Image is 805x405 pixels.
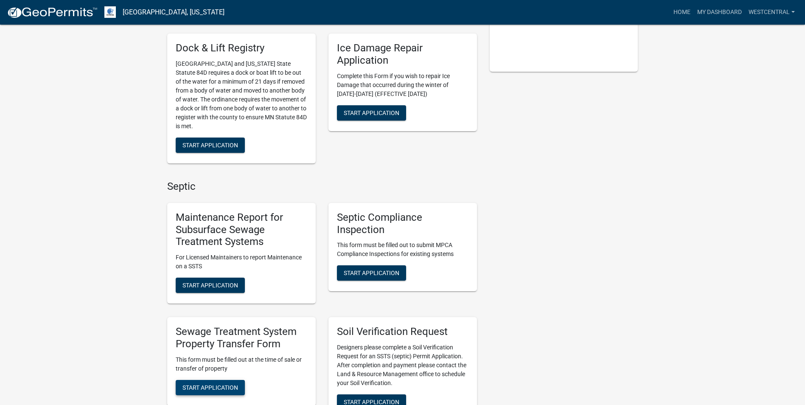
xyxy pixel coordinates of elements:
h5: Soil Verification Request [337,326,468,338]
span: Start Application [182,282,238,289]
span: Start Application [344,109,399,116]
button: Start Application [176,278,245,293]
button: Start Application [176,138,245,153]
a: Home [670,4,694,20]
a: [GEOGRAPHIC_DATA], [US_STATE] [123,5,224,20]
a: westcentral [745,4,798,20]
p: Complete this Form if you wish to repair Ice Damage that occurred during the winter of [DATE]-[DA... [337,72,468,98]
p: This form must be filled out to submit MPCA Compliance Inspections for existing systems [337,241,468,259]
h5: Dock & Lift Registry [176,42,307,54]
span: Start Application [344,270,399,276]
p: Designers please complete a Soil Verification Request for an SSTS (septic) Permit Application. Af... [337,343,468,388]
h5: Ice Damage Repair Application [337,42,468,67]
img: Otter Tail County, Minnesota [104,6,116,18]
button: Start Application [337,105,406,121]
p: [GEOGRAPHIC_DATA] and [US_STATE] State Statute 84D requires a dock or boat lift to be out of the ... [176,59,307,131]
a: My Dashboard [694,4,745,20]
p: This form must be filled out at the time of sale or transfer of property [176,355,307,373]
span: Start Application [182,384,238,391]
h5: Maintenance Report for Subsurface Sewage Treatment Systems [176,211,307,248]
button: Start Application [176,380,245,395]
h5: Septic Compliance Inspection [337,211,468,236]
p: For Licensed Maintainers to report Maintenance on a SSTS [176,253,307,271]
h4: Septic [167,180,477,193]
button: Start Application [337,265,406,281]
span: Start Application [182,142,238,149]
h5: Sewage Treatment System Property Transfer Form [176,326,307,350]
